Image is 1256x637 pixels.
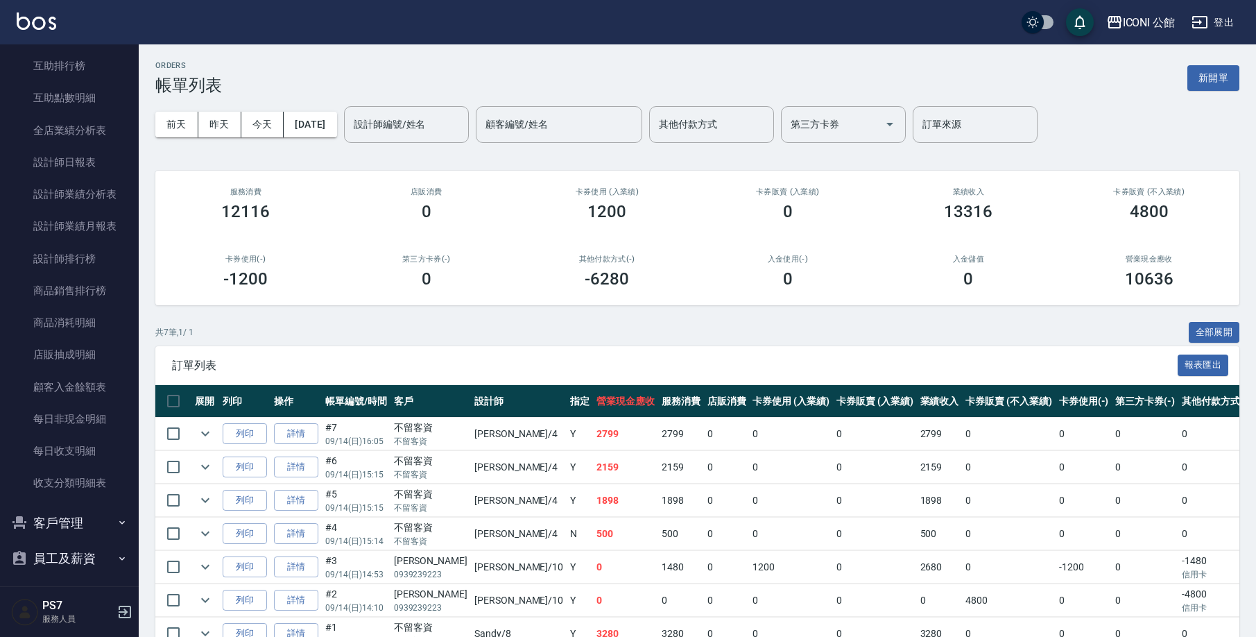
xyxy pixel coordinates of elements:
td: 0 [593,551,658,584]
h2: 入金使用(-) [714,255,862,264]
p: 信用卡 [1182,568,1251,581]
button: [DATE] [284,112,336,137]
button: expand row [195,557,216,577]
a: 商品消耗明細 [6,307,133,339]
td: [PERSON_NAME] /10 [471,551,567,584]
td: 0 [1112,551,1178,584]
div: 不留客資 [394,620,467,635]
td: 2680 [917,551,963,584]
th: 其他付款方式(-) [1178,385,1255,418]
button: expand row [195,423,216,444]
a: 詳情 [274,457,318,478]
td: #5 [322,484,390,517]
th: 店販消費 [704,385,750,418]
td: 500 [917,518,963,550]
h2: 入金儲值 [895,255,1042,264]
button: 列印 [223,490,267,511]
td: 0 [1178,518,1255,550]
h2: 營業現金應收 [1076,255,1223,264]
p: 0939239223 [394,602,467,614]
td: #7 [322,418,390,450]
span: 訂單列表 [172,359,1178,373]
div: 不留客資 [394,520,467,535]
h3: 1200 [587,202,626,221]
td: 2159 [593,451,658,484]
div: 不留客資 [394,454,467,468]
td: 0 [962,518,1055,550]
h3: 0 [963,269,973,289]
th: 帳單編號/時間 [322,385,390,418]
td: 0 [749,418,833,450]
div: 不留客資 [394,487,467,502]
button: 列印 [223,423,267,445]
td: 1898 [658,484,704,517]
a: 設計師業績分析表 [6,178,133,210]
button: 員工及薪資 [6,541,133,577]
td: 0 [1112,418,1178,450]
button: Open [879,113,901,135]
td: 0 [704,418,750,450]
h3: -1200 [223,269,268,289]
h2: 店販消費 [353,187,501,196]
a: 每日收支明細 [6,435,133,467]
td: #6 [322,451,390,484]
button: expand row [195,490,216,511]
td: 0 [962,484,1055,517]
a: 設計師日報表 [6,146,133,178]
th: 客戶 [390,385,471,418]
th: 卡券販賣 (入業績) [833,385,917,418]
a: 詳情 [274,523,318,545]
td: 0 [833,451,917,484]
div: [PERSON_NAME] [394,554,467,568]
p: 09/14 (日) 15:15 [325,468,387,481]
p: 服務人員 [42,613,113,625]
h3: 帳單列表 [155,76,222,95]
td: 500 [593,518,658,550]
h2: 卡券販賣 (入業績) [714,187,862,196]
h3: 0 [422,269,431,289]
td: 2799 [917,418,963,450]
p: 0939239223 [394,568,467,581]
h2: 業績收入 [895,187,1042,196]
th: 設計師 [471,385,567,418]
th: 指定 [567,385,593,418]
button: 列印 [223,457,267,478]
td: 0 [704,551,750,584]
a: 收支分類明細表 [6,467,133,499]
button: 列印 [223,557,267,578]
h3: 服務消費 [172,187,320,196]
td: 0 [749,518,833,550]
td: [PERSON_NAME] /4 [471,418,567,450]
h3: 0 [783,202,793,221]
td: 0 [658,584,704,617]
h2: 卡券使用 (入業績) [533,187,681,196]
td: 0 [1056,484,1112,517]
a: 互助排行榜 [6,50,133,82]
button: expand row [195,457,216,477]
button: 列印 [223,590,267,611]
td: 0 [1112,451,1178,484]
td: -4800 [1178,584,1255,617]
td: [PERSON_NAME] /4 [471,451,567,484]
a: 商品銷售排行榜 [6,275,133,307]
p: 不留客資 [394,535,467,547]
td: Y [567,584,593,617]
a: 設計師排行榜 [6,243,133,275]
td: -1200 [1056,551,1112,584]
a: 詳情 [274,590,318,611]
a: 報表匯出 [1178,358,1229,371]
th: 服務消費 [658,385,704,418]
p: 共 7 筆, 1 / 1 [155,326,193,339]
p: 不留客資 [394,468,467,481]
td: 0 [1178,418,1255,450]
button: ICONI 公館 [1101,8,1181,37]
td: 0 [749,451,833,484]
button: save [1066,8,1094,36]
button: 登出 [1186,10,1239,35]
th: 營業現金應收 [593,385,658,418]
th: 卡券使用 (入業績) [749,385,833,418]
a: 設計師業績月報表 [6,210,133,242]
p: 09/14 (日) 15:15 [325,502,387,514]
td: 0 [962,551,1055,584]
td: N [567,518,593,550]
